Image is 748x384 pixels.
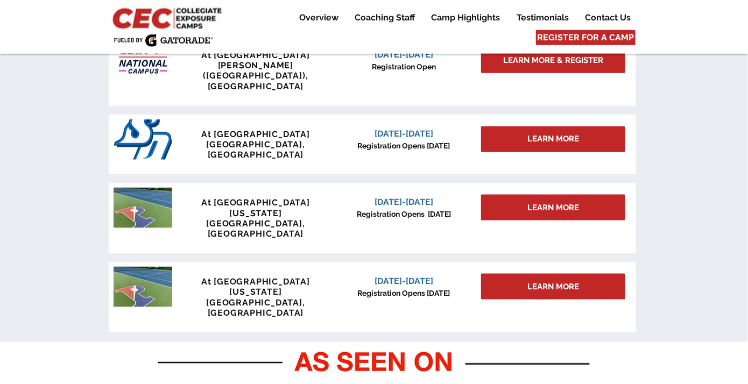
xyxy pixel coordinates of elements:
nav: Site [283,11,638,24]
span: [DATE]-[DATE] [375,49,433,60]
p: Testimonials [511,11,574,24]
div: LEARN MORE [481,126,625,152]
p: Overview [294,11,344,24]
img: CEC Logo Primary_edited.jpg [110,5,227,30]
span: Registration Opens [DATE] [357,210,451,218]
img: penn tennis courts with logo.jpeg [114,188,172,228]
p: Contact Us [580,11,636,24]
span: At [GEOGRAPHIC_DATA] [201,129,310,139]
a: LEARN MORE & REGISTER [481,47,625,73]
span: [GEOGRAPHIC_DATA], [GEOGRAPHIC_DATA] [206,297,305,318]
span: Registration Opens [DATE] [358,141,450,150]
img: Fueled by Gatorade.png [114,34,213,47]
span: [DATE]-[DATE] [375,197,433,207]
p: Coaching Staff [349,11,420,24]
span: At [GEOGRAPHIC_DATA][US_STATE] [201,276,310,297]
span: Registration Open [372,62,436,71]
span: LEARN MORE [527,133,579,145]
img: San_Diego_Toreros_logo.png [114,119,172,160]
img: USTA Campus image_edited.jpg [114,40,172,81]
span: LEARN MORE [527,281,579,293]
img: penn tennis courts with logo.jpeg [114,267,172,307]
a: Contact Us [577,11,638,24]
span: [GEOGRAPHIC_DATA], [GEOGRAPHIC_DATA] [206,139,305,160]
span: At [GEOGRAPHIC_DATA][US_STATE] [201,197,310,218]
a: Camp Highlights [423,11,508,24]
span: REGISTER FOR A CAMP [538,32,634,44]
span: [DATE]-[DATE] [375,129,433,139]
span: LEARN MORE [527,202,579,214]
span: [PERSON_NAME] ([GEOGRAPHIC_DATA]), [GEOGRAPHIC_DATA] [203,60,308,91]
span: LEARN MORE & REGISTER [503,55,603,66]
span: [DATE]-[DATE] [375,276,433,286]
p: Camp Highlights [426,11,505,24]
a: LEARN MORE [481,195,625,221]
span: At [GEOGRAPHIC_DATA] [201,50,310,60]
a: LEARN MORE [481,274,625,300]
a: Coaching Staff [347,11,422,24]
span: Registration Opens [DATE] [358,289,450,297]
a: Overview [291,11,346,24]
a: REGISTER FOR A CAMP [536,30,636,45]
a: Testimonials [509,11,576,24]
span: [GEOGRAPHIC_DATA], [GEOGRAPHIC_DATA] [206,218,305,239]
